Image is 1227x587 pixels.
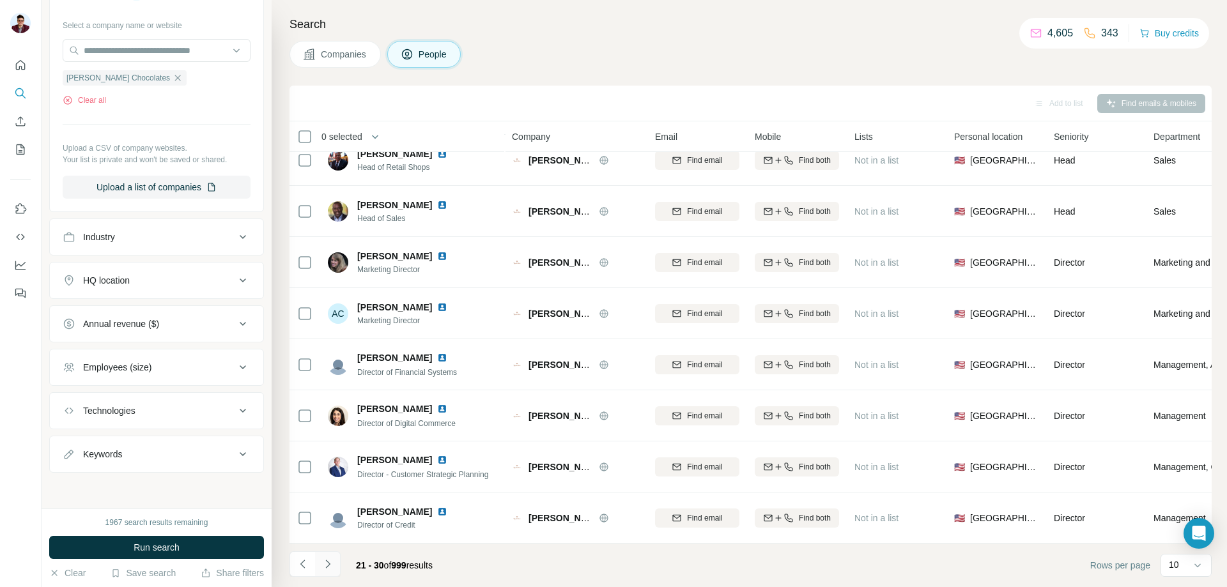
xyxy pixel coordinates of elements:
span: Mobile [755,130,781,143]
span: Not in a list [854,257,899,268]
button: Upload a list of companies [63,176,251,199]
img: Avatar [328,252,348,273]
span: Find email [687,308,722,319]
button: Save search [111,567,176,579]
button: Buy credits [1139,24,1199,42]
div: Technologies [83,404,135,417]
div: Annual revenue ($) [83,317,159,330]
span: [PERSON_NAME] [357,199,432,211]
span: Marketing Director [357,315,463,326]
button: Find email [655,304,739,323]
button: Find email [655,151,739,170]
span: of [384,560,392,570]
span: Management [1154,409,1206,422]
button: Quick start [10,54,31,77]
button: Enrich CSV [10,110,31,133]
button: Share filters [201,567,264,579]
span: Director of Credit [357,519,463,531]
span: Find email [687,461,722,473]
button: Clear [49,567,86,579]
span: [GEOGRAPHIC_DATA] [970,307,1038,320]
span: Head of Retail Shops [357,162,463,173]
button: Employees (size) [50,352,263,383]
span: [PERSON_NAME] Chocolates [66,72,170,84]
span: [GEOGRAPHIC_DATA] [970,358,1038,371]
span: 🇺🇸 [954,154,965,167]
span: Head of Sales [357,213,463,224]
button: Find email [655,202,739,221]
button: Navigate to next page [315,551,341,577]
span: [GEOGRAPHIC_DATA] [970,409,1038,422]
span: Not in a list [854,513,899,523]
span: Director of Digital Commerce [357,419,456,428]
span: Not in a list [854,360,899,370]
span: [PERSON_NAME] [357,454,432,466]
span: Find both [799,257,831,268]
span: 🇺🇸 [954,256,965,269]
img: Logo of Russell Stover Chocolates [512,155,522,165]
span: [PERSON_NAME] Chocolates [529,462,654,472]
span: 🇺🇸 [954,358,965,371]
span: Find both [799,308,831,319]
span: [GEOGRAPHIC_DATA] [970,205,1038,218]
button: Annual revenue ($) [50,309,263,339]
button: Find both [755,253,839,272]
span: [PERSON_NAME] Chocolates [529,257,654,268]
span: Seniority [1054,130,1088,143]
span: 🇺🇸 [954,205,965,218]
button: Use Surfe API [10,225,31,248]
p: 10 [1169,558,1179,571]
div: Select a company name or website [63,15,251,31]
img: Avatar [328,457,348,477]
span: Rows per page [1090,559,1150,572]
img: LinkedIn logo [437,149,447,159]
div: HQ location [83,274,130,287]
span: Head [1054,206,1075,217]
span: 🇺🇸 [954,409,965,422]
span: Sales [1154,205,1176,218]
span: [PERSON_NAME] [357,251,432,261]
span: [GEOGRAPHIC_DATA] [970,461,1038,473]
img: LinkedIn logo [437,404,447,414]
button: Clear all [63,95,106,106]
span: Find email [687,359,722,370]
button: Find email [655,508,739,528]
button: Keywords [50,439,263,469]
img: Logo of Russell Stover Chocolates [512,513,522,523]
img: LinkedIn logo [437,455,447,465]
span: Find both [799,359,831,370]
img: Logo of Russell Stover Chocolates [512,257,522,268]
span: Director [1054,411,1085,421]
span: Find both [799,461,831,473]
span: [PERSON_NAME] Chocolates [529,309,654,319]
button: Navigate to previous page [289,551,315,577]
button: Find email [655,253,739,272]
img: Avatar [328,508,348,528]
button: Find both [755,151,839,170]
p: Your list is private and won't be saved or shared. [63,154,251,165]
button: Feedback [10,282,31,305]
span: Companies [321,48,367,61]
span: [PERSON_NAME] [357,148,432,160]
span: Run search [134,541,180,554]
img: Avatar [328,354,348,375]
span: Find both [799,155,831,166]
span: Not in a list [854,411,899,421]
span: People [419,48,448,61]
span: [PERSON_NAME] [357,301,432,314]
span: Sales [1154,154,1176,167]
img: Logo of Russell Stover Chocolates [512,411,522,421]
span: Director [1054,462,1085,472]
span: [PERSON_NAME] Chocolates [529,155,654,165]
span: Department [1154,130,1200,143]
span: [PERSON_NAME] Chocolates [529,513,654,523]
span: 🇺🇸 [954,512,965,524]
span: Not in a list [854,206,899,217]
p: 343 [1101,26,1118,41]
span: Find email [687,155,722,166]
span: 🇺🇸 [954,307,965,320]
button: My lists [10,138,31,161]
div: Keywords [83,448,122,461]
span: Head [1054,155,1075,165]
button: Find both [755,355,839,374]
